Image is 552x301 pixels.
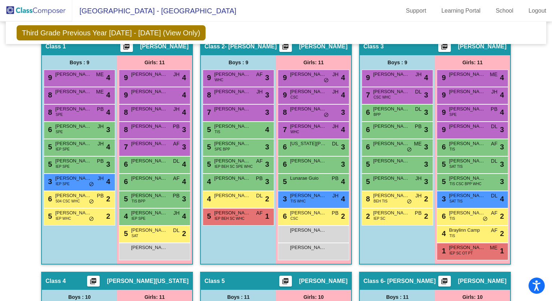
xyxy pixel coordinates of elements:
span: AF [491,227,497,234]
span: 6 [364,108,370,116]
span: 4 [182,211,186,222]
button: Print Students Details [279,41,292,52]
span: 3 [265,141,269,152]
span: JH [98,140,104,148]
span: [PERSON_NAME] [PERSON_NAME] [290,88,326,95]
span: 3 [500,124,504,135]
span: IEP BEH SC SPE WHC [215,164,253,169]
span: [PERSON_NAME] [55,71,91,78]
span: DL [491,192,497,200]
span: 4 [440,230,446,237]
span: 4 [182,159,186,170]
span: 9 [440,74,446,82]
span: IEP WHC [56,216,71,221]
span: ME [96,88,104,96]
span: [PERSON_NAME] [290,192,326,199]
span: JH [415,192,422,200]
span: [PERSON_NAME] [299,43,348,50]
span: 2 [182,228,186,239]
span: IEP SPE [56,181,70,187]
mat-icon: picture_as_pdf [281,43,290,53]
span: [PERSON_NAME] [214,71,250,78]
span: 3 [46,178,52,186]
span: 8 [205,91,211,99]
span: [PERSON_NAME] [55,88,91,95]
span: 6 [46,126,52,134]
span: [PERSON_NAME] [214,123,250,130]
span: Third Grade Previous Year [DATE] - [DATE] (View Only) [17,25,206,40]
span: 6 [281,212,287,220]
span: ME [490,71,497,78]
span: AF [491,140,497,148]
span: ME [96,71,104,78]
span: [PERSON_NAME][US_STATE] [107,278,189,285]
span: JH [415,175,422,182]
span: Class 1 [46,43,66,50]
span: WHC [290,129,299,135]
span: 6 [281,160,287,168]
span: SPE [56,129,63,135]
span: IEP SC OT PT [449,250,473,256]
span: Lunarae Guio [290,175,326,182]
span: 4 [424,72,428,83]
span: [PERSON_NAME] [55,105,91,113]
span: 4 [106,107,110,118]
span: Class 3 [363,43,384,50]
div: Boys : 9 [360,55,435,70]
span: 4 [500,107,504,118]
mat-icon: picture_as_pdf [440,43,449,53]
span: SPE [449,112,457,117]
span: 6 [440,143,446,151]
span: DL [491,123,497,130]
span: SAT TIS [449,199,463,204]
span: [PERSON_NAME] [458,43,506,50]
span: 4 [205,178,211,186]
span: [PERSON_NAME] [PERSON_NAME] [290,244,326,251]
span: TIS [449,216,455,221]
span: 3 [341,107,345,118]
span: 3 [106,124,110,135]
span: 4 [500,90,504,100]
span: 8 [46,108,52,116]
span: [PERSON_NAME] [449,192,485,199]
span: [PERSON_NAME] [449,157,485,165]
span: 4 [106,72,110,83]
span: 4 [500,193,504,204]
span: [PERSON_NAME] [214,140,250,147]
span: 4 [500,72,504,83]
span: 3 [424,141,428,152]
span: 4 [106,90,110,100]
span: 7 [122,143,128,151]
span: IEP SC [374,216,385,221]
span: CSC [290,216,298,221]
span: AF [173,140,180,148]
span: do_not_disturb_alt [324,78,329,83]
span: 3 [182,193,186,204]
span: do_not_disturb_alt [324,112,329,118]
span: AF [256,209,263,217]
span: - [PERSON_NAME] [384,278,436,285]
span: TIS [449,147,455,152]
a: Learning Portal [436,5,487,17]
span: 4 [205,195,211,203]
span: 9 [364,74,370,82]
span: SAT TIS [449,164,463,169]
span: [PERSON_NAME] [458,278,506,285]
span: 3 [281,195,287,203]
span: TIS [215,129,220,135]
span: 3 [424,159,428,170]
span: [PERSON_NAME] [290,157,326,165]
span: JH [332,192,338,200]
span: [PERSON_NAME] [449,123,485,130]
span: 3 [265,159,269,170]
span: IEP BEH SC WHC [215,216,245,221]
span: Class 2 [204,43,225,50]
span: 3 [424,107,428,118]
span: [PERSON_NAME] [131,192,167,199]
span: SPE BPP [215,147,230,152]
span: [PERSON_NAME] [449,88,485,95]
span: 5 [205,160,211,168]
span: [PERSON_NAME] [PERSON_NAME] [55,192,91,199]
span: [PERSON_NAME] [131,88,167,95]
span: 6 [122,178,128,186]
